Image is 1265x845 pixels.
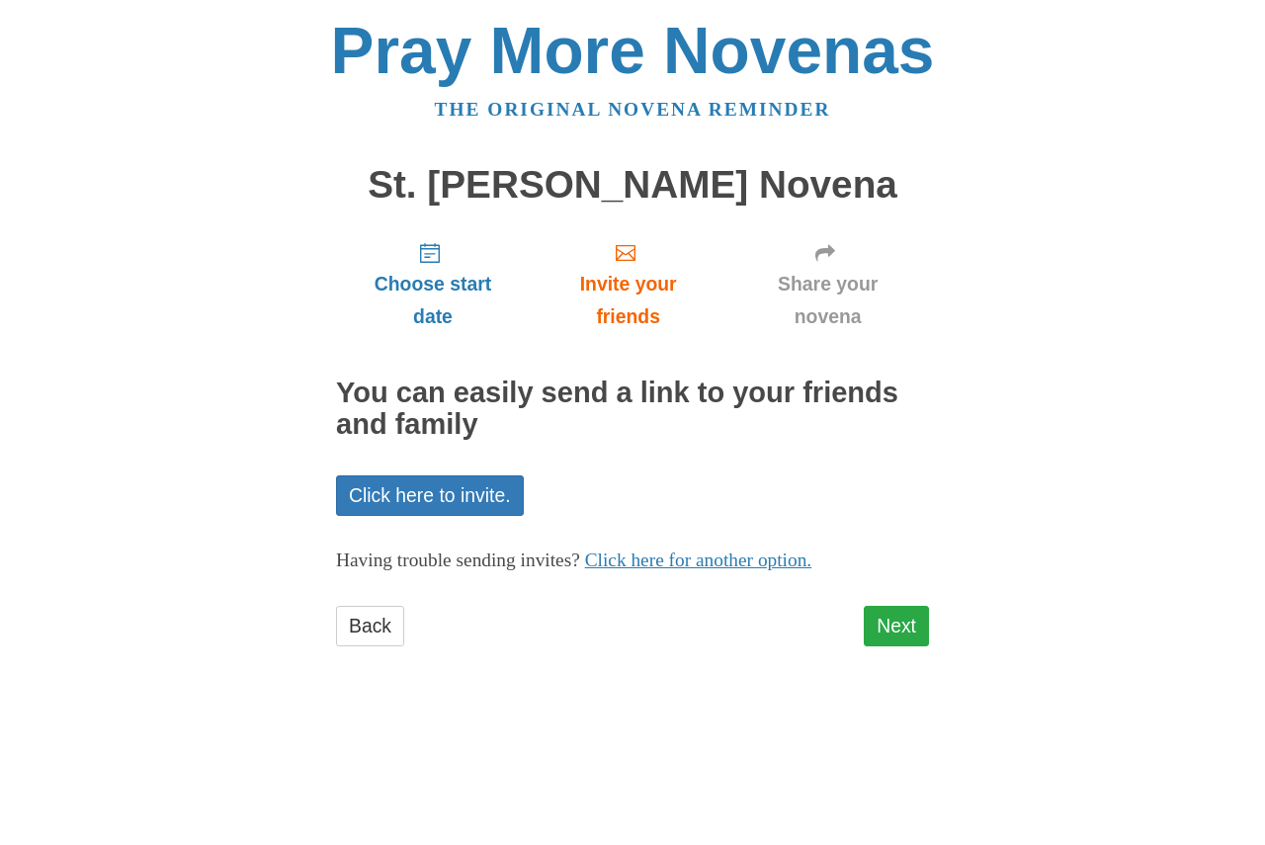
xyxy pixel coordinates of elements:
span: Invite your friends [549,268,707,333]
span: Share your novena [746,268,909,333]
h2: You can easily send a link to your friends and family [336,378,929,441]
span: Having trouble sending invites? [336,549,580,570]
a: Back [336,606,404,646]
a: Share your novena [726,225,929,343]
h1: St. [PERSON_NAME] Novena [336,164,929,207]
a: Invite your friends [530,225,726,343]
a: Choose start date [336,225,530,343]
a: Next [864,606,929,646]
a: Click here to invite. [336,475,524,516]
span: Choose start date [356,268,510,333]
a: Click here for another option. [585,549,812,570]
a: The original novena reminder [435,99,831,120]
a: Pray More Novenas [331,14,935,87]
